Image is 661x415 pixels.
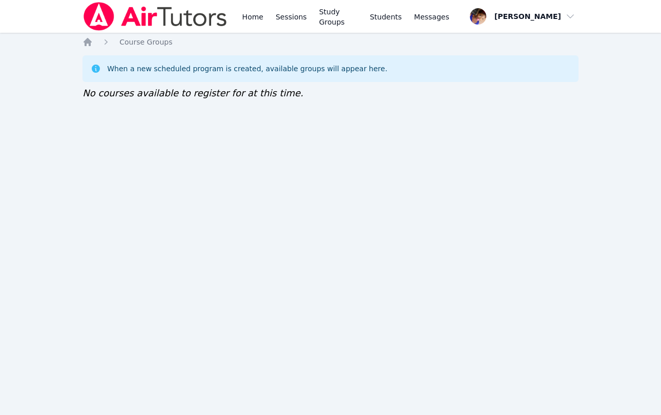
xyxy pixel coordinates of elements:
[82,2,228,31] img: Air Tutors
[107,64,387,74] div: When a new scheduled program is created, available groups will appear here.
[119,37,172,47] a: Course Groups
[414,12,449,22] span: Messages
[82,88,303,98] span: No courses available to register for at this time.
[82,37,579,47] nav: Breadcrumb
[119,38,172,46] span: Course Groups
